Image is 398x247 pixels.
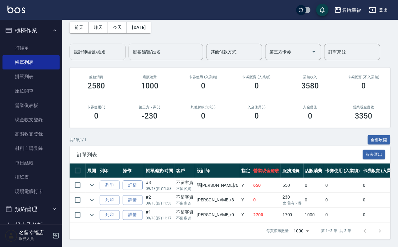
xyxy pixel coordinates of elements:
td: Y [240,193,252,208]
button: 列印 [100,181,120,190]
button: 報表及分析 [2,217,60,233]
a: 排班表 [2,170,60,184]
img: Person [5,230,17,242]
p: 含 舊有卡券 [282,201,302,206]
h3: 3350 [355,112,373,120]
td: 1700 [281,208,304,222]
p: 不留客資 [176,186,194,191]
h2: 卡券販賣 (不入業績) [345,75,383,79]
h2: 卡券販賣 (入業績) [237,75,276,79]
a: 每日結帳 [2,156,60,170]
th: 卡券使用 (入業績) [324,164,362,178]
td: #3 [144,178,175,193]
h3: 0 [255,112,259,120]
td: 650 [281,178,304,193]
button: expand row [87,181,97,190]
th: 指定 [240,164,252,178]
th: 列印 [98,164,121,178]
td: 0 [324,208,362,222]
td: 0 [304,178,324,193]
p: 第 1–3 筆 共 3 筆 [321,228,351,234]
button: 名留幸福 [332,4,364,16]
th: 服務消費 [281,164,304,178]
p: 09/18 (四) 11:17 [146,216,173,221]
h2: 第三方卡券(-) [130,105,169,109]
th: 客戶 [175,164,195,178]
div: 不留客資 [176,194,194,201]
td: #2 [144,193,175,208]
td: Y [240,178,252,193]
a: 詳情 [123,195,143,205]
p: 每頁顯示數量 [267,228,289,234]
td: Y [240,208,252,222]
a: 材料自購登錄 [2,141,60,155]
h3: 3580 [302,82,319,90]
button: 登出 [367,4,391,16]
button: 昨天 [89,22,108,33]
th: 設計師 [195,164,240,178]
p: 服務人員 [19,236,51,242]
a: 現場電腦打卡 [2,184,60,199]
td: 語[PERSON_NAME] /6 [195,178,240,193]
th: 展開 [86,164,98,178]
a: 打帳單 [2,41,60,55]
h3: 服務消費 [77,75,116,79]
img: Logo [7,6,25,13]
h3: 1000 [141,82,158,90]
p: 09/18 (四) 11:58 [146,201,173,206]
h2: 入金儲值 [291,105,330,109]
a: 現金收支登錄 [2,113,60,127]
td: [PERSON_NAME] /8 [195,193,240,208]
td: #1 [144,208,175,222]
td: 1000 [304,208,324,222]
div: 不留客資 [176,179,194,186]
a: 帳單列表 [2,55,60,70]
button: 列印 [100,195,120,205]
a: 座位開單 [2,84,60,98]
h2: 卡券使用(-) [77,105,116,109]
h3: 0 [94,112,98,120]
h3: 2580 [88,82,105,90]
td: 0 [324,193,362,208]
h2: 入金使用(-) [237,105,276,109]
h3: 0 [255,82,259,90]
h3: 0 [201,112,205,120]
a: 詳情 [123,210,143,220]
h2: 其他付款方式(-) [184,105,222,109]
p: 不留客資 [176,216,194,221]
button: 前天 [70,22,89,33]
td: 230 [281,193,304,208]
th: 帳單編號/時間 [144,164,175,178]
h2: 業績收入 [291,75,330,79]
span: 訂單列表 [77,152,363,158]
td: 0 [252,193,281,208]
button: expand row [87,195,97,205]
th: 店販消費 [304,164,324,178]
button: 今天 [108,22,127,33]
a: 詳情 [123,181,143,190]
div: 不留客資 [176,209,194,216]
h3: 0 [201,82,205,90]
td: 650 [252,178,281,193]
h5: 名留幸福店 [19,230,51,236]
button: [DATE] [127,22,151,33]
button: expand row [87,210,97,220]
button: 櫃檯作業 [2,22,60,38]
button: save [316,4,329,16]
button: Open [309,47,319,57]
td: 2700 [252,208,281,222]
button: 報表匯出 [363,150,386,159]
h2: 店販消費 [130,75,169,79]
button: 預約管理 [2,201,60,217]
h2: 營業現金應收 [345,105,383,109]
div: 1000 [291,223,311,240]
a: 高階收支登錄 [2,127,60,141]
th: 營業現金應收 [252,164,281,178]
a: 報表匯出 [363,151,386,157]
h3: -230 [142,112,158,120]
p: 09/18 (四) 11:58 [146,186,173,191]
p: 共 3 筆, 1 / 1 [70,137,87,143]
button: 列印 [100,210,120,220]
h3: 0 [362,82,366,90]
div: 名留幸福 [342,6,362,14]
